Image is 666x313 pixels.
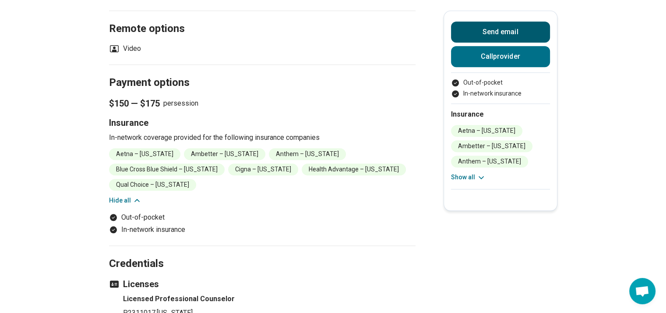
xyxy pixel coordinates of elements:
[109,148,180,160] li: Aetna – [US_STATE]
[184,148,265,160] li: Ambetter – [US_STATE]
[451,109,550,120] h2: Insurance
[302,164,406,175] li: Health Advantage – [US_STATE]
[109,235,416,271] h2: Credentials
[451,125,522,137] li: Aetna – [US_STATE]
[451,46,550,67] button: Callprovider
[109,224,416,235] li: In-network insurance
[629,278,655,304] div: Open chat
[109,278,416,290] h3: Licenses
[451,140,532,152] li: Ambetter – [US_STATE]
[228,164,298,175] li: Cigna – [US_STATE]
[109,132,416,143] p: In-network coverage provided for the following insurance companies
[109,54,416,90] h2: Payment options
[109,179,196,191] li: Qual Choice – [US_STATE]
[451,78,550,87] li: Out-of-pocket
[109,97,416,110] p: per session
[109,117,416,129] h3: Insurance
[109,43,141,54] li: Video
[451,156,528,167] li: Anthem – [US_STATE]
[123,294,416,304] h4: Licensed Professional Counselor
[269,148,346,160] li: Anthem – [US_STATE]
[109,164,225,175] li: Blue Cross Blue Shield – [US_STATE]
[109,196,141,205] button: Hide all
[109,212,416,235] ul: Payment options
[451,21,550,43] button: Send email
[109,97,160,110] span: $150 — $175
[451,89,550,98] li: In-network insurance
[109,0,416,36] h2: Remote options
[451,78,550,98] ul: Payment options
[109,212,416,223] li: Out-of-pocket
[451,173,486,182] button: Show all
